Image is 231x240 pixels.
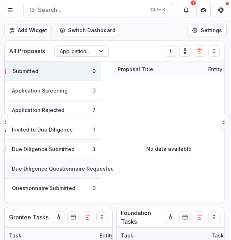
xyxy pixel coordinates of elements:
[93,126,96,133] div: 1
[149,6,167,14] div: Ctrl + K
[121,209,165,226] p: Foundation Tasks
[179,3,193,17] button: Notifications
[208,45,220,57] button: Drag
[113,61,204,77] div: Proposal Title
[4,25,52,36] button: Add Widget
[221,115,227,129] button: Drag
[1,115,8,129] button: Drag
[196,3,211,17] button: Partners
[92,184,96,192] div: 0
[179,45,191,57] button: toggle-assigned-to-me
[187,25,227,36] button: Settings
[67,211,79,223] button: Calendar
[23,3,173,17] button: Search...
[12,106,64,114] div: Application Rejected
[117,232,138,239] div: Task
[165,45,176,57] button: Create Proposal
[3,3,17,17] button: Toggle Menu
[9,47,45,55] p: All Proposals
[208,211,220,223] button: Drag
[96,211,108,223] button: Drag
[191,0,196,5] div: 3
[92,67,96,75] div: 0
[179,211,191,223] button: Calendar
[12,184,75,192] div: Questionnaire Submitted
[12,165,114,172] div: Due Diligence Questionnaire Requested
[55,25,120,36] button: Switch Dashboard
[92,87,96,94] div: 0
[113,65,157,73] div: Proposal Title
[214,3,228,17] button: Get Help
[92,145,96,153] div: 3
[5,232,26,239] div: Task
[146,145,192,153] p: No data available
[92,106,96,114] div: 7
[9,213,49,222] p: Grantee Tasks
[194,211,205,223] button: Delete card
[12,87,68,94] div: Application Screening
[95,232,118,239] div: Entity
[38,7,146,13] span: Search...
[194,45,205,57] button: Delete card
[165,211,176,223] button: toggle-assigned-to-me
[53,211,64,223] button: toggle-assigned-to-me
[12,126,73,133] div: Invited to Due Diligence
[82,211,93,223] button: Delete card
[12,145,75,153] div: Due Diligence Submitted
[13,67,38,75] div: Submitted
